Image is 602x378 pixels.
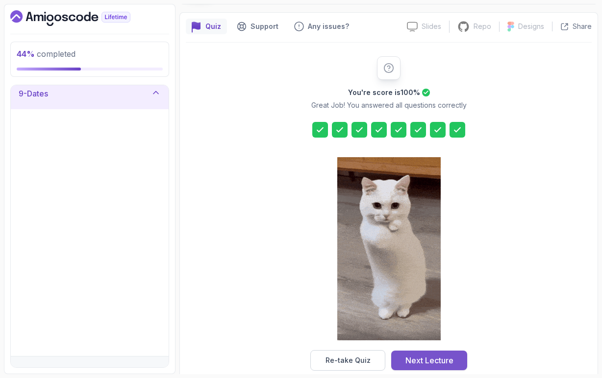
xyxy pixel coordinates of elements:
[288,19,355,34] button: Feedback button
[518,22,544,31] p: Designs
[231,19,284,34] button: Support button
[310,350,385,371] button: Re-take Quiz
[311,100,467,110] p: Great Job! You answered all questions correctly
[205,22,221,31] p: Quiz
[11,78,169,109] button: 9-Dates
[326,355,371,365] div: Re-take Quiz
[573,22,592,31] p: Share
[19,88,48,99] h3: 9 - Dates
[17,49,75,59] span: completed
[308,22,349,31] p: Any issues?
[251,22,278,31] p: Support
[17,49,35,59] span: 44 %
[474,22,491,31] p: Repo
[19,366,75,378] h3: 10 - Big Decimal
[186,19,227,34] button: quiz button
[422,22,441,31] p: Slides
[337,157,441,340] img: cool-cat
[405,354,453,366] div: Next Lecture
[552,22,592,31] button: Share
[10,10,153,26] a: Dashboard
[391,351,467,370] button: Next Lecture
[348,88,420,97] h2: You're score is 100 %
